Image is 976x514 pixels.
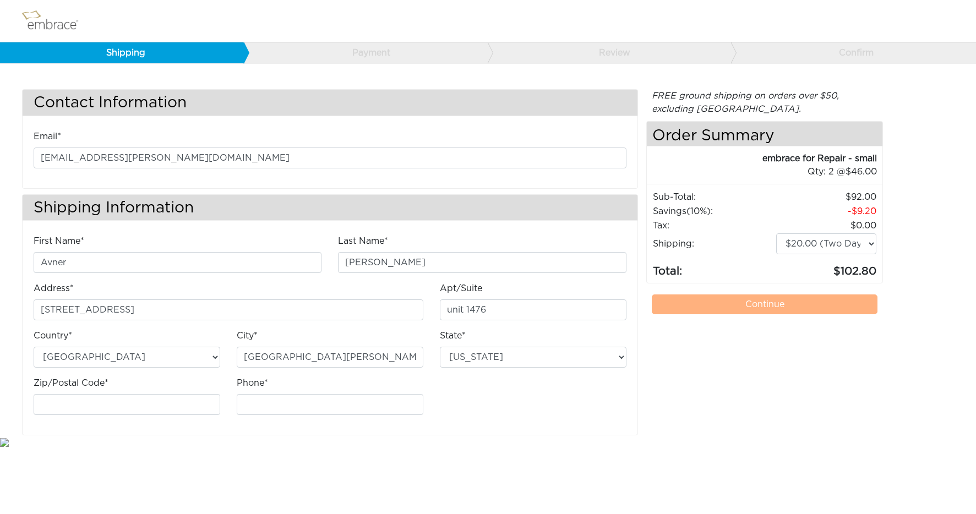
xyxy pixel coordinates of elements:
td: Tax: [652,218,776,233]
a: Continue [652,294,878,314]
label: First Name* [34,234,84,248]
label: Country* [34,329,72,342]
td: Total: [652,255,776,280]
div: embrace for Repair - small [647,152,877,165]
div: FREE ground shipping on orders over $50, excluding [GEOGRAPHIC_DATA]. [646,89,884,116]
a: Review [487,42,731,63]
img: logo.png [19,7,91,35]
span: 46.00 [846,167,877,176]
a: Payment [243,42,487,63]
td: 9.20 [776,204,877,218]
label: Phone* [237,376,268,390]
h4: Order Summary [647,122,883,146]
label: State* [440,329,466,342]
h3: Shipping Information [23,195,637,221]
label: Apt/Suite [440,282,482,295]
td: 92.00 [776,190,877,204]
label: Address* [34,282,74,295]
td: Savings : [652,204,776,218]
label: Zip/Postal Code* [34,376,108,390]
td: 0.00 [776,218,877,233]
td: 102.80 [776,255,877,280]
span: (10%) [686,207,711,216]
label: City* [237,329,258,342]
h3: Contact Information [23,90,637,116]
td: Sub-Total: [652,190,776,204]
td: Shipping: [652,233,776,255]
label: Email* [34,130,61,143]
label: Last Name* [338,234,388,248]
div: 2 @ [661,165,877,178]
a: Confirm [730,42,974,63]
